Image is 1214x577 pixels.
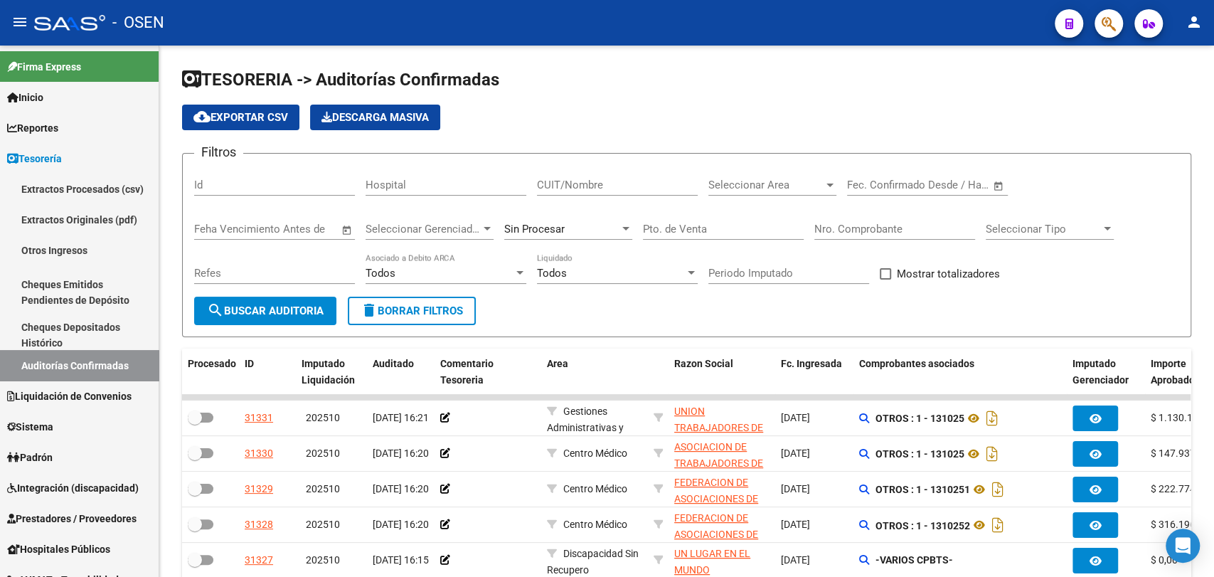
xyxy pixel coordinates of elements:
[7,450,53,465] span: Padrón
[245,358,254,369] span: ID
[296,349,367,396] datatable-header-cell: Imputado Liquidación
[875,413,964,424] strong: OTROS : 1 - 131025
[674,477,770,553] span: FEDERACION DE ASOCIACIONES DE TRABAJADORES DE LA SANIDAD [GEOGRAPHIC_DATA]
[245,552,273,568] div: 31327
[547,406,624,450] span: Gestiones Administrativas y Otros
[7,419,53,435] span: Sistema
[781,448,810,459] span: [DATE]
[7,151,62,166] span: Tesorería
[1151,358,1195,386] span: Importe Aprobado
[373,519,429,530] span: [DATE] 16:20
[361,302,378,319] mat-icon: delete
[207,302,224,319] mat-icon: search
[373,412,429,423] span: [DATE] 16:21
[302,358,355,386] span: Imputado Liquidación
[1166,529,1200,563] div: Open Intercom Messenger
[547,548,639,576] span: Discapacidad Sin Recupero
[674,439,770,469] div: - 30545879375
[989,514,1007,536] i: Descargar documento
[245,445,273,462] div: 31330
[1186,14,1203,31] mat-icon: person
[563,448,627,459] span: Centro Médico
[674,358,733,369] span: Razon Social
[917,179,986,191] input: Fecha fin
[1067,349,1145,396] datatable-header-cell: Imputado Gerenciador
[781,358,842,369] span: Fc. Ingresada
[781,554,810,566] span: [DATE]
[7,541,110,557] span: Hospitales Públicos
[182,70,499,90] span: TESORERIA -> Auditorías Confirmadas
[547,358,568,369] span: Area
[193,108,211,125] mat-icon: cloud_download
[306,483,340,494] span: 202510
[986,223,1101,235] span: Seleccionar Tipo
[7,59,81,75] span: Firma Express
[373,483,429,494] span: [DATE] 16:20
[875,484,970,495] strong: OTROS : 1 - 1310251
[674,548,750,576] span: UN LUGAR EN EL MUNDO
[875,448,964,460] strong: OTROS : 1 - 131025
[7,388,132,404] span: Liquidación de Convenios
[306,448,340,459] span: 202510
[306,519,340,530] span: 202510
[7,90,43,105] span: Inicio
[310,105,440,130] button: Descarga Masiva
[674,441,770,534] span: ASOCIACION DE TRABAJADORES DE LA SANIDAD [GEOGRAPHIC_DATA] FILIAL [GEOGRAPHIC_DATA]
[541,349,648,396] datatable-header-cell: Area
[321,111,429,124] span: Descarga Masiva
[674,475,770,504] div: - 30546074311
[194,142,243,162] h3: Filtros
[7,511,137,526] span: Prestadores / Proveedores
[435,349,541,396] datatable-header-cell: Comentario Tesoreria
[366,223,481,235] span: Seleccionar Gerenciador
[339,222,356,238] button: Open calendar
[875,519,970,531] strong: OTROS : 1 - 1310252
[708,179,824,191] span: Seleccionar Area
[1151,554,1178,566] span: $ 0,00
[983,407,1001,430] i: Descargar documento
[853,349,1067,396] datatable-header-cell: Comprobantes asociados
[112,7,164,38] span: - OSEN
[875,554,953,566] strong: -VARIOS CPBTS-
[781,519,810,530] span: [DATE]
[182,105,299,130] button: Exportar CSV
[440,358,494,386] span: Comentario Tesoreria
[781,483,810,494] span: [DATE]
[674,403,770,433] div: - 30531602273
[373,554,429,566] span: [DATE] 16:15
[310,105,440,130] app-download-masive: Descarga masiva de comprobantes (adjuntos)
[1151,519,1209,530] span: $ 316.196,69
[366,267,395,280] span: Todos
[348,297,476,325] button: Borrar Filtros
[207,305,324,317] span: Buscar Auditoria
[991,178,1007,194] button: Open calendar
[367,349,435,396] datatable-header-cell: Auditado
[373,448,429,459] span: [DATE] 16:20
[674,546,770,576] div: - 30707114726
[781,412,810,423] span: [DATE]
[188,358,236,369] span: Procesado
[1072,358,1129,386] span: Imputado Gerenciador
[563,519,627,530] span: Centro Médico
[504,223,565,235] span: Sin Procesar
[847,179,905,191] input: Fecha inicio
[669,349,775,396] datatable-header-cell: Razon Social
[194,297,336,325] button: Buscar Auditoria
[182,349,239,396] datatable-header-cell: Procesado
[1151,483,1209,494] span: $ 222.774,83
[674,510,770,540] div: - 30546074311
[983,443,1001,465] i: Descargar documento
[245,481,273,497] div: 31329
[245,517,273,533] div: 31328
[11,14,28,31] mat-icon: menu
[245,410,273,426] div: 31331
[1151,448,1209,459] span: $ 147.937,03
[361,305,463,317] span: Borrar Filtros
[193,111,288,124] span: Exportar CSV
[306,412,340,423] span: 202510
[306,554,340,566] span: 202510
[537,267,567,280] span: Todos
[373,358,414,369] span: Auditado
[7,120,58,136] span: Reportes
[674,406,763,482] span: UNION TRABAJADORES DE ENTIDADES DEPORTIVAS Y CIVILES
